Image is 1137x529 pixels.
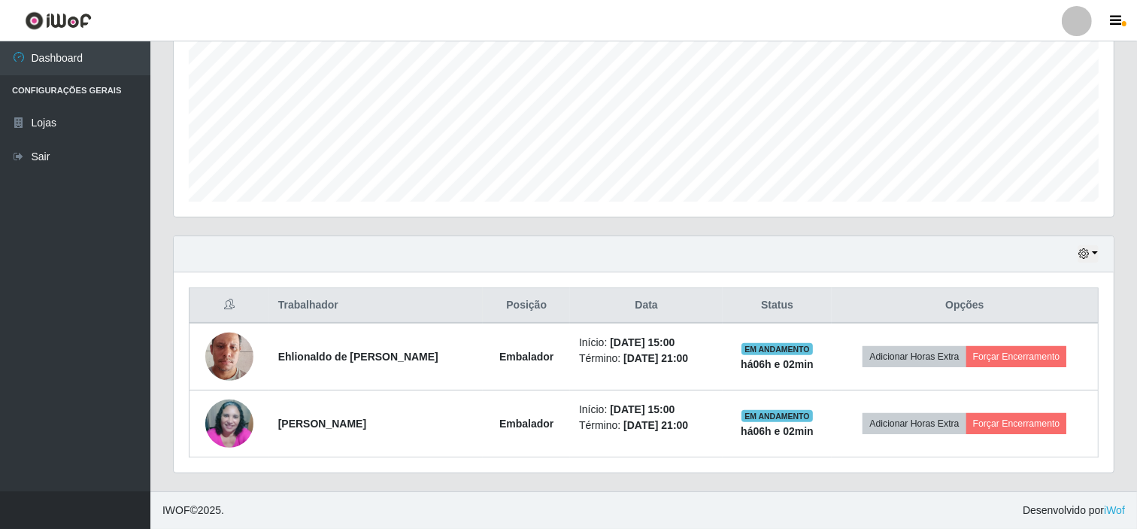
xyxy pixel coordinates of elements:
li: Início: [579,335,714,351]
time: [DATE] 21:00 [623,352,688,364]
button: Adicionar Horas Extra [863,413,966,434]
a: iWof [1104,504,1125,516]
time: [DATE] 15:00 [610,336,675,348]
img: 1675087680149.jpeg [205,314,253,400]
li: Término: [579,351,714,366]
img: 1694357568075.jpeg [205,381,253,467]
button: Adicionar Horas Extra [863,346,966,367]
li: Término: [579,418,714,433]
span: IWOF [162,504,190,516]
img: CoreUI Logo [25,11,92,30]
strong: Embalador [499,418,553,430]
span: EM ANDAMENTO [741,410,813,422]
strong: [PERSON_NAME] [278,418,366,430]
time: [DATE] 15:00 [610,403,675,415]
strong: Ehlionaldo de [PERSON_NAME] [278,351,438,363]
span: EM ANDAMENTO [741,343,813,355]
span: Desenvolvido por [1023,503,1125,518]
button: Forçar Encerramento [966,413,1067,434]
th: Status [723,288,832,324]
time: [DATE] 21:00 [623,419,688,431]
strong: há 06 h e 02 min [741,425,814,437]
th: Opções [832,288,1099,324]
th: Trabalhador [269,288,484,324]
strong: há 06 h e 02 min [741,358,814,370]
button: Forçar Encerramento [966,346,1067,367]
li: Início: [579,402,714,418]
th: Data [570,288,723,324]
span: © 2025 . [162,503,224,518]
strong: Embalador [499,351,553,363]
th: Posição [483,288,570,324]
